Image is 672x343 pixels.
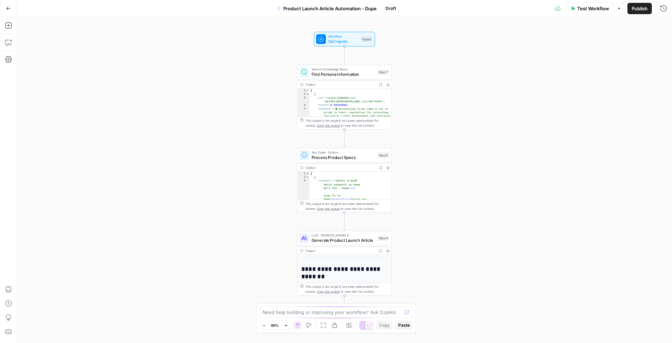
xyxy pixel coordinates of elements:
[328,34,358,39] span: Workflow
[312,237,375,243] span: Generate Product Launch Article
[377,235,389,241] div: Step 9
[377,152,389,158] div: Step 8
[312,233,375,238] span: LLM · [PERSON_NAME] 4
[386,5,396,12] span: Draft
[632,5,648,12] span: Publish
[306,201,389,211] div: This output is too large & has been abbreviated for review. to view the full content.
[306,92,309,96] span: Toggle code folding, rows 2 through 6
[577,5,609,12] span: Test Workflow
[343,129,345,147] g: Edge from step_7 to step_8
[297,103,309,107] div: 4
[395,321,413,330] button: Paste
[297,88,309,92] div: 1
[283,5,377,12] span: Product Launch Article Automation - Dupe
[297,96,309,103] div: 3
[317,290,340,293] span: Copy the output
[312,67,375,72] span: Search Knowledge Base
[297,92,309,96] div: 2
[398,322,410,328] span: Paste
[379,322,390,328] span: Copy
[343,46,345,64] g: Edge from start to step_7
[297,172,309,175] div: 1
[312,150,375,155] span: Run Code · Python
[376,321,393,330] button: Copy
[306,165,375,170] div: Output
[566,3,613,14] button: Test Workflow
[312,71,375,77] span: Find Persona Information
[306,88,309,92] span: Toggle code folding, rows 1 through 7
[297,65,392,130] div: Search Knowledge BaseFind Persona InformationStep 7Output[ { "id":"vsdid:5306969:rid :Wnf3RxiARUE...
[317,207,340,210] span: Copy the output
[306,175,309,179] span: Toggle code folding, rows 2 through 4
[306,172,309,175] span: Toggle code folding, rows 1 through 5
[297,32,392,46] div: WorkflowSet InputsInputs
[306,284,389,294] div: This output is too large & has been abbreviated for review. to view the full content.
[328,38,358,44] span: Set Inputs
[627,3,652,14] button: Publish
[273,3,381,14] button: Product Launch Article Automation - Dupe
[271,322,279,328] span: 86%
[317,124,340,127] span: Copy the output
[312,154,375,160] span: Process Product Specs
[361,36,372,42] div: Inputs
[343,212,345,230] g: Edge from step_8 to step_9
[297,148,392,213] div: Run Code · PythonProcess Product SpecsStep 8Output[ { "content":"[DATE] 9:52AM Batch payments on ...
[377,69,389,75] div: Step 7
[306,248,375,253] div: Output
[306,118,389,128] div: This output is too large & has been abbreviated for review. to view the full content.
[297,175,309,179] div: 2
[306,82,375,87] div: Output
